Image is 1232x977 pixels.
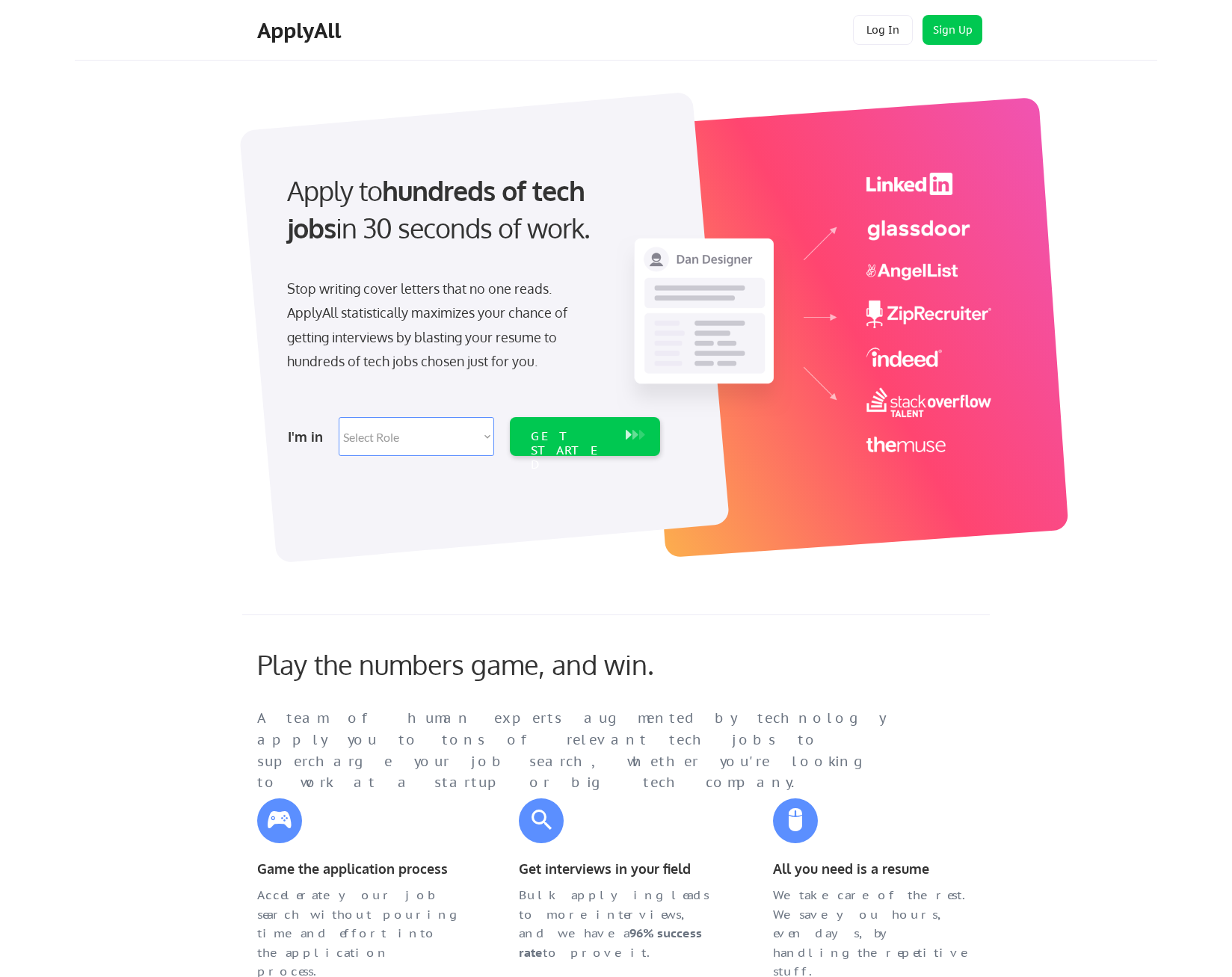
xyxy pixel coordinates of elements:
div: Bulk applying leads to more interviews, and we have a to prove it. [519,886,721,962]
div: A team of human experts augmented by technology apply you to tons of relevant tech jobs to superc... [257,708,915,794]
strong: hundreds of tech jobs [287,173,591,244]
div: Game the application process [257,858,459,880]
div: ApplyAll [257,18,345,43]
div: Stop writing cover letters that no one reads. ApplyAll statistically maximizes your chance of get... [287,277,594,374]
div: All you need is a resume [773,858,975,880]
div: Apply to in 30 seconds of work. [287,172,654,247]
button: Sign Up [923,15,982,45]
div: Play the numbers game, and win. [257,648,721,680]
strong: 96% success rate [519,925,705,960]
div: Get interviews in your field [519,858,721,880]
div: I'm in [288,425,330,449]
div: GET STARTED [531,429,611,472]
button: Log In [853,15,913,45]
